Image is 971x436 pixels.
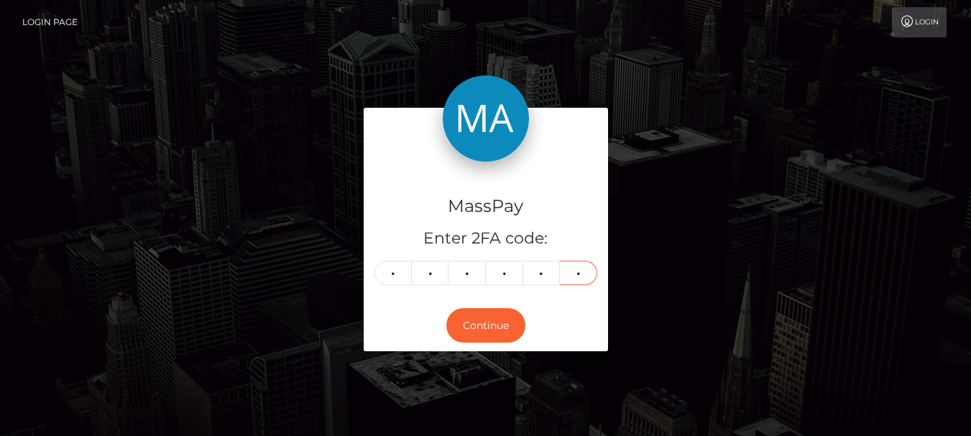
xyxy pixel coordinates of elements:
h5: Enter 2FA code: [374,228,597,250]
h4: MassPay [374,194,597,219]
button: Continue [446,308,525,343]
a: Login [892,7,947,37]
img: MassPay [443,75,529,162]
a: Login Page [22,7,78,37]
